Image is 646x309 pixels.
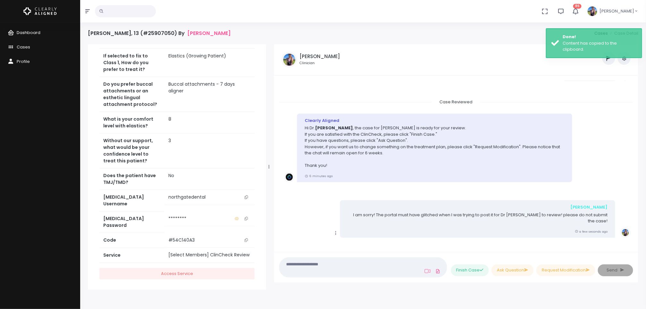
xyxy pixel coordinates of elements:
[305,117,565,124] div: Clearly Aligned
[187,30,231,36] a: [PERSON_NAME]
[491,264,534,276] button: Ask Question
[165,112,255,133] td: 8
[599,8,634,14] span: [PERSON_NAME]
[17,30,40,36] span: Dashboard
[168,252,251,258] div: [Select Members] ClinCheck Review
[434,265,442,277] a: Add Files
[165,133,255,168] td: 3
[451,264,489,276] button: Finish Case
[99,248,165,262] th: Service
[305,125,565,169] p: Hi Dr. , the case for [PERSON_NAME] is ready for your review. If you are satisfied with the ClinC...
[165,168,255,190] td: No
[563,40,637,53] div: Content has copied to the clipboard.
[17,44,30,50] span: Cases
[536,264,595,276] button: Request Modification
[88,44,266,290] div: scrollable content
[23,4,57,18] img: Logo Horizontal
[315,125,353,131] b: [PERSON_NAME]
[165,190,255,205] td: northgatedental
[17,58,30,64] span: Profile
[88,30,231,36] h4: [PERSON_NAME], 13 (#25907050) By
[573,4,582,9] span: 86
[99,268,255,280] a: Access Service
[165,233,255,248] td: #54C140A3
[563,34,637,40] div: Done!
[165,49,255,77] td: Elastics (Growing Patient)
[348,212,608,224] p: I am sorry! The portal must have glitched when I was trying to post it for Dr [PERSON_NAME] to re...
[279,81,633,245] div: scrollable content
[305,174,333,178] small: 6 minutes ago
[99,77,165,112] th: Do you prefer buccal attachments or an esthetic lingual attachment protocol?
[99,49,165,77] th: If selected to fix to Class 1, How do you prefer to treat it?
[575,229,608,234] small: a few seconds ago
[348,204,608,210] div: [PERSON_NAME]
[423,269,432,274] a: Add Loom Video
[99,211,165,233] th: [MEDICAL_DATA] Password
[99,112,165,133] th: What is your comfort level with elastics?
[300,54,340,59] h5: [PERSON_NAME]
[99,233,165,248] th: Code
[165,77,255,112] td: Buccal attachments - 7 days aligner
[99,190,165,211] th: [MEDICAL_DATA] Username
[99,133,165,168] th: Without our support, what would be your confidence level to treat this patient?
[99,168,165,190] th: Does the patient have TMJ/TMD?
[300,61,340,66] small: Clinician
[587,5,598,17] img: Header Avatar
[432,97,480,107] span: Case Reviewed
